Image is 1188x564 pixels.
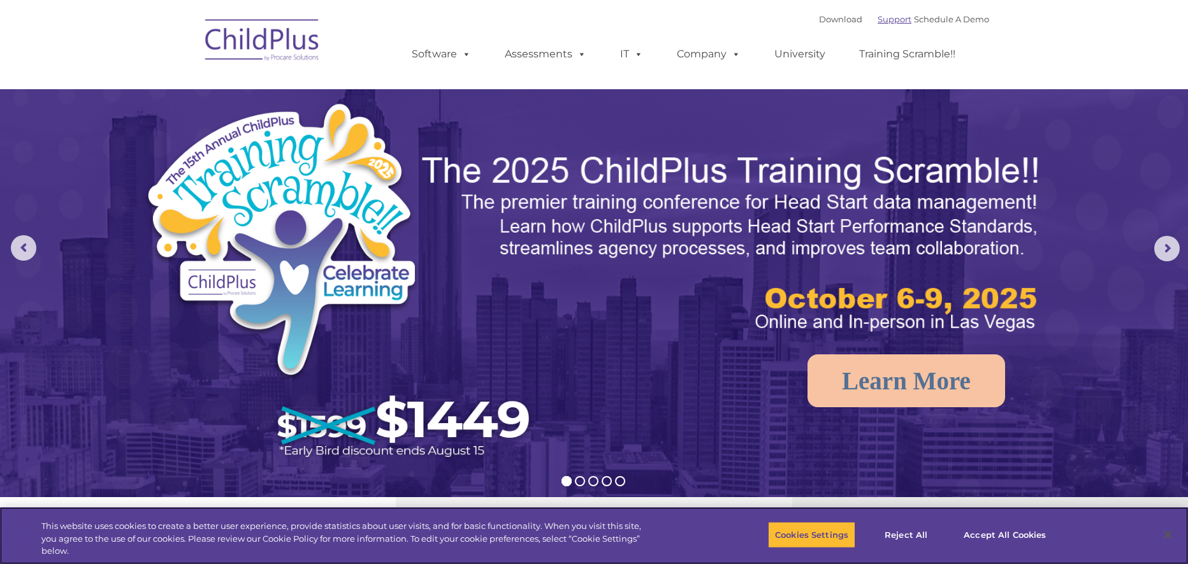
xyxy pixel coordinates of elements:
a: Schedule A Demo [914,14,989,24]
a: Learn More [808,354,1005,407]
button: Cookies Settings [768,521,855,548]
a: Assessments [492,41,599,67]
a: Download [819,14,862,24]
button: Close [1154,521,1182,549]
span: Phone number [177,136,231,146]
a: Training Scramble!! [846,41,968,67]
font: | [819,14,989,24]
a: IT [607,41,656,67]
img: ChildPlus by Procare Solutions [199,10,326,74]
div: This website uses cookies to create a better user experience, provide statistics about user visit... [41,520,653,558]
button: Accept All Cookies [957,521,1053,548]
button: Reject All [866,521,946,548]
span: Last name [177,84,216,94]
a: Company [664,41,753,67]
a: University [762,41,838,67]
a: Software [399,41,484,67]
a: Support [878,14,911,24]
